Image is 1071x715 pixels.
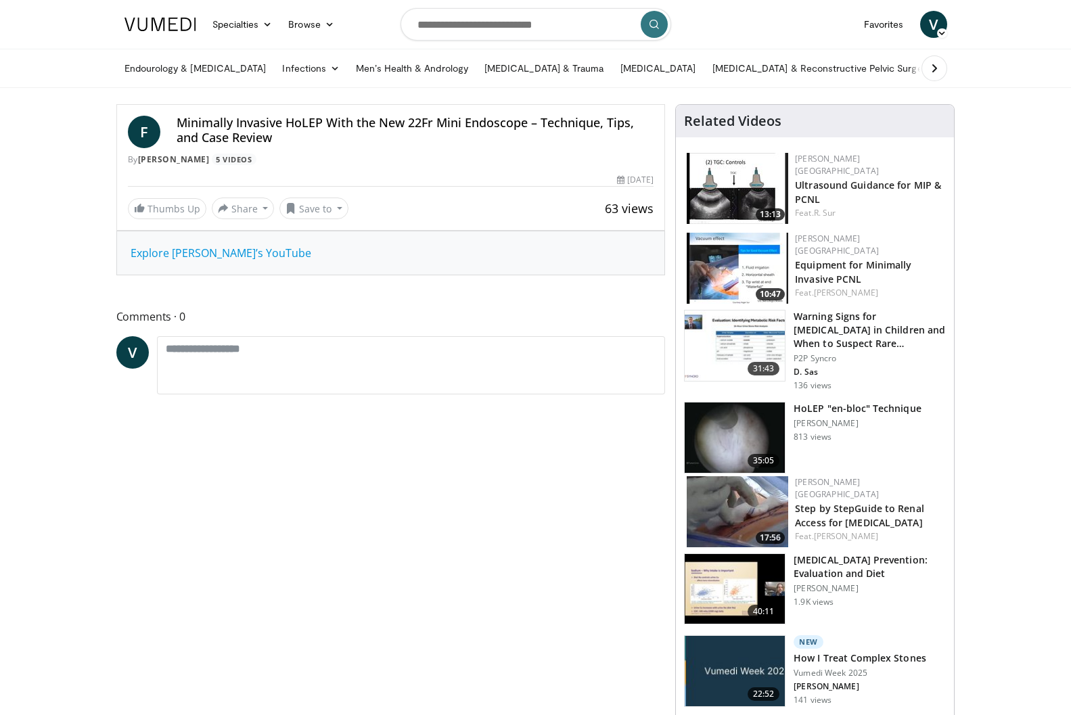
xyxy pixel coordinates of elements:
[687,233,788,304] a: 10:47
[856,11,912,38] a: Favorites
[795,530,943,543] div: Feat.
[748,454,780,467] span: 35:05
[795,233,879,256] a: [PERSON_NAME] [GEOGRAPHIC_DATA]
[794,583,946,594] p: [PERSON_NAME]
[116,336,149,369] a: V
[401,8,671,41] input: Search topics, interventions
[748,362,780,375] span: 31:43
[612,55,704,82] a: [MEDICAL_DATA]
[605,200,654,216] span: 63 views
[280,11,342,38] a: Browse
[687,153,788,224] a: 13:13
[617,174,654,186] div: [DATE]
[128,154,654,166] div: By
[795,179,941,206] a: Ultrasound Guidance for MIP & PCNL
[684,635,946,707] a: 22:52 New How I Treat Complex Stones Vumedi Week 2025 [PERSON_NAME] 141 views
[794,635,823,649] p: New
[124,18,196,31] img: VuMedi Logo
[212,154,256,165] a: 5 Videos
[795,502,924,529] a: Step by StepGuide to Renal Access for [MEDICAL_DATA]
[794,418,921,429] p: [PERSON_NAME]
[756,532,785,544] span: 17:56
[138,154,210,165] a: [PERSON_NAME]
[177,116,654,145] h4: Minimally Invasive HoLEP With the New 22Fr Mini Endoscope – Technique, Tips, and Case Review
[684,113,781,129] h4: Related Videos
[116,308,666,325] span: Comments 0
[684,402,946,474] a: 35:05 HoLEP "en-bloc" Technique [PERSON_NAME] 813 views
[794,553,946,580] h3: [MEDICAL_DATA] Prevention: Evaluation and Diet
[279,198,348,219] button: Save to
[204,11,281,38] a: Specialties
[685,402,785,473] img: fb452d19-f97f-4b12-854a-e22d5bcc68fc.150x105_q85_crop-smart_upscale.jpg
[128,198,206,219] a: Thumbs Up
[687,476,788,547] a: 17:56
[348,55,476,82] a: Men’s Health & Andrology
[814,207,836,218] a: R. Sur
[795,476,879,500] a: [PERSON_NAME] [GEOGRAPHIC_DATA]
[685,554,785,624] img: 83db353a-c630-4554-8a0b-735d1bf04164.150x105_q85_crop-smart_upscale.jpg
[814,530,878,542] a: [PERSON_NAME]
[920,11,947,38] a: V
[685,310,785,381] img: b1bc6859-4bdd-4be1-8442-b8b8c53ce8a1.150x105_q85_crop-smart_upscale.jpg
[685,636,785,706] img: d4687df1-bff4-4f94-b24f-952b82220f7b.png.150x105_q85_crop-smart_upscale.jpg
[814,287,878,298] a: [PERSON_NAME]
[748,687,780,701] span: 22:52
[476,55,612,82] a: [MEDICAL_DATA] & Trauma
[131,246,311,260] a: Explore [PERSON_NAME]’s YouTube
[687,233,788,304] img: 57193a21-700a-4103-8163-b4069ca57589.150x105_q85_crop-smart_upscale.jpg
[687,476,788,547] img: be78edef-9c83-4ca4-81c3-bb590ce75b9a.150x105_q85_crop-smart_upscale.jpg
[704,55,939,82] a: [MEDICAL_DATA] & Reconstructive Pelvic Surgery
[794,367,946,377] p: D. Sas
[795,153,879,177] a: [PERSON_NAME] [GEOGRAPHIC_DATA]
[795,207,943,219] div: Feat.
[794,668,926,678] p: Vumedi Week 2025
[756,288,785,300] span: 10:47
[756,208,785,221] span: 13:13
[116,55,275,82] a: Endourology & [MEDICAL_DATA]
[794,681,926,692] p: [PERSON_NAME]
[794,310,946,350] h3: Warning Signs for [MEDICAL_DATA] in Children and When to Suspect Rare…
[795,258,911,285] a: Equipment for Minimally Invasive PCNL
[748,605,780,618] span: 40:11
[794,380,831,391] p: 136 views
[212,198,275,219] button: Share
[684,310,946,391] a: 31:43 Warning Signs for [MEDICAL_DATA] in Children and When to Suspect Rare… P2P Syncro D. Sas 13...
[794,597,834,607] p: 1.9K views
[274,55,348,82] a: Infections
[687,153,788,224] img: ae74b246-eda0-4548-a041-8444a00e0b2d.150x105_q85_crop-smart_upscale.jpg
[128,116,160,148] a: F
[794,353,946,364] p: P2P Syncro
[794,432,831,442] p: 813 views
[795,287,943,299] div: Feat.
[794,695,831,706] p: 141 views
[794,402,921,415] h3: HoLEP "en-bloc" Technique
[794,651,926,665] h3: How I Treat Complex Stones
[684,553,946,625] a: 40:11 [MEDICAL_DATA] Prevention: Evaluation and Diet [PERSON_NAME] 1.9K views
